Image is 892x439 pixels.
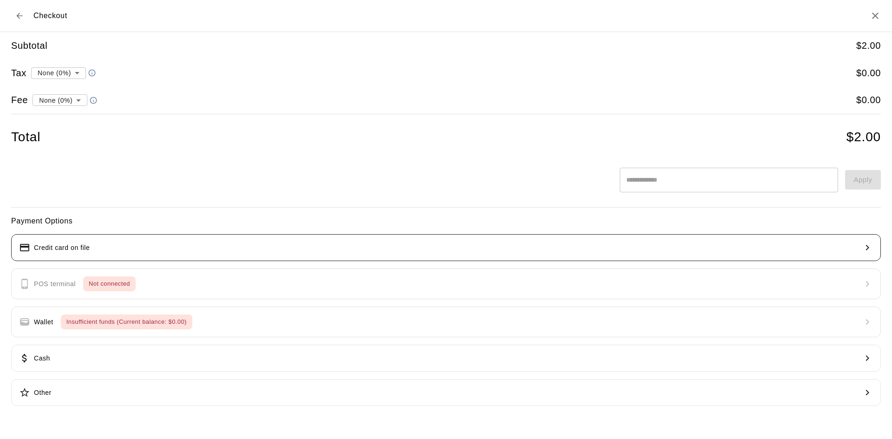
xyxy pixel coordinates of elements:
[11,7,67,24] div: Checkout
[11,39,47,52] h5: Subtotal
[856,39,881,52] h5: $ 2.00
[31,64,86,81] div: None (0%)
[11,215,881,227] h6: Payment Options
[11,129,40,145] h4: Total
[11,379,881,406] button: Other
[846,129,881,145] h4: $ 2.00
[856,67,881,79] h5: $ 0.00
[11,345,881,372] button: Cash
[856,94,881,106] h5: $ 0.00
[34,354,50,363] p: Cash
[34,388,52,398] p: Other
[870,10,881,21] button: Close
[11,7,28,24] button: Back to cart
[34,243,90,253] p: Credit card on file
[11,94,28,106] h5: Fee
[33,92,87,109] div: None (0%)
[11,67,26,79] h5: Tax
[11,234,881,261] button: Credit card on file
